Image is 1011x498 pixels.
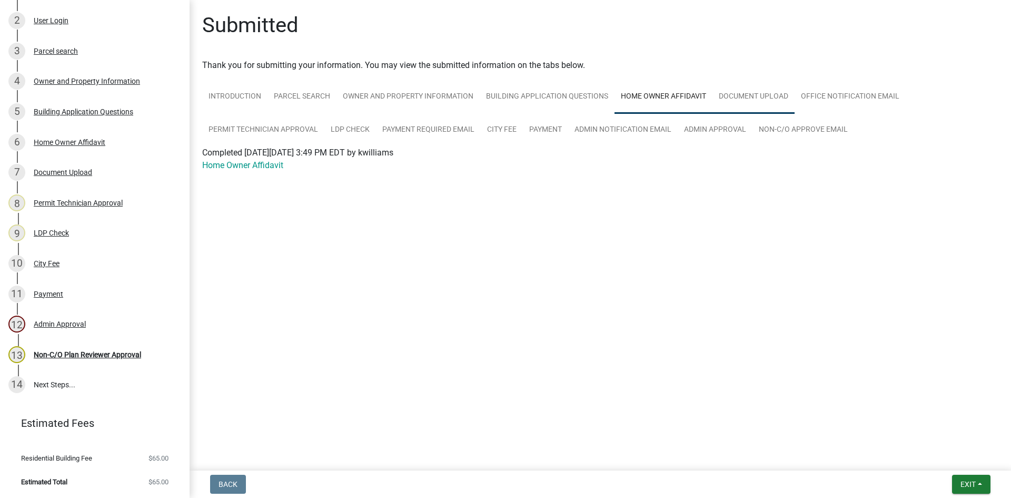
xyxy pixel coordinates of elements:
[21,455,92,462] span: Residential Building Fee
[8,286,25,302] div: 11
[210,475,246,494] button: Back
[8,346,25,363] div: 13
[34,199,123,207] div: Permit Technician Approval
[960,480,976,489] span: Exit
[202,113,324,147] a: Permit Technician Approval
[481,113,523,147] a: City Fee
[34,290,63,298] div: Payment
[202,59,998,72] div: Thank you for submitting your information. You may view the submitted information on the tabs below.
[8,194,25,211] div: 8
[523,113,568,147] a: Payment
[21,479,67,485] span: Estimated Total
[34,320,86,328] div: Admin Approval
[219,480,237,489] span: Back
[8,103,25,120] div: 5
[8,12,25,29] div: 2
[376,113,481,147] a: Payment Required Email
[34,108,133,115] div: Building Application Questions
[8,255,25,272] div: 10
[752,113,854,147] a: Non-C/O Approve Email
[8,224,25,241] div: 9
[34,260,60,267] div: City Fee
[148,455,168,462] span: $65.00
[34,169,92,176] div: Document Upload
[267,80,336,114] a: Parcel search
[34,351,141,358] div: Non-C/O Plan Reviewer Approval
[952,475,990,494] button: Exit
[324,113,376,147] a: LDP Check
[34,77,140,85] div: Owner and Property Information
[568,113,678,147] a: Admin Notification Email
[34,17,68,24] div: User Login
[8,316,25,333] div: 12
[8,413,173,434] a: Estimated Fees
[8,43,25,60] div: 3
[480,80,614,114] a: Building Application Questions
[202,13,299,38] h1: Submitted
[34,139,105,146] div: Home Owner Affidavit
[614,80,712,114] a: Home Owner Affidavit
[202,160,283,170] a: Home Owner Affidavit
[34,229,69,237] div: LDP Check
[8,73,25,90] div: 4
[34,47,78,55] div: Parcel search
[712,80,795,114] a: Document Upload
[202,80,267,114] a: Introduction
[795,80,906,114] a: Office Notification Email
[8,164,25,181] div: 7
[336,80,480,114] a: Owner and Property Information
[148,479,168,485] span: $65.00
[678,113,752,147] a: Admin Approval
[8,134,25,151] div: 6
[202,148,393,158] span: Completed [DATE][DATE] 3:49 PM EDT by kwilliams
[8,376,25,393] div: 14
